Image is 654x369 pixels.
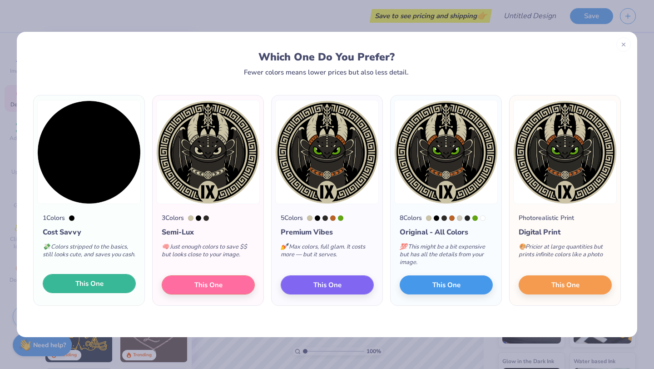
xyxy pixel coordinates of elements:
[188,215,193,221] div: 454 C
[43,243,50,251] span: 💸
[42,51,612,63] div: Which One Do You Prefer?
[400,238,493,275] div: This might be a bit expensive but has all the details from your image.
[441,215,447,221] div: Black C
[457,215,462,221] div: 7534 C
[162,213,184,223] div: 3 Colors
[519,243,526,251] span: 🎨
[196,215,201,221] div: Black
[194,280,223,290] span: This One
[43,274,136,293] button: This One
[434,215,439,221] div: Black
[37,100,141,204] img: 1 color option
[519,275,612,294] button: This One
[203,215,209,221] div: Black C
[322,215,328,221] div: Black C
[400,243,407,251] span: 💯
[162,243,169,251] span: 🧠
[513,100,617,204] img: Photorealistic preview
[519,238,612,268] div: Pricier at large quantities but prints infinite colors like a photo
[162,275,255,294] button: This One
[43,213,65,223] div: 1 Colors
[156,100,260,204] img: 3 color option
[281,238,374,268] div: Max colors, full glam. It costs more — but it serves.
[338,215,343,221] div: 369 C
[449,215,455,221] div: 471 C
[465,215,470,221] div: Neutral Black C
[394,100,498,204] img: 8 color option
[426,215,431,221] div: 454 C
[551,280,580,290] span: This One
[69,215,74,221] div: Black
[315,215,320,221] div: Black
[162,238,255,268] div: Just enough colors to save $$ but looks close to your image.
[519,213,574,223] div: Photorealistic Print
[480,215,486,221] div: White
[281,275,374,294] button: This One
[244,69,409,76] div: Fewer colors means lower prices but also less detail.
[281,243,288,251] span: 💅
[75,279,104,289] span: This One
[519,227,612,238] div: Digital Print
[281,213,303,223] div: 5 Colors
[313,280,342,290] span: This One
[400,213,422,223] div: 8 Colors
[275,100,379,204] img: 5 color option
[43,238,136,268] div: Colors stripped to the basics, still looks cute, and saves you cash.
[400,275,493,294] button: This One
[162,227,255,238] div: Semi-Lux
[43,227,136,238] div: Cost Savvy
[472,215,478,221] div: 369 C
[281,227,374,238] div: Premium Vibes
[307,215,312,221] div: 454 C
[400,227,493,238] div: Original - All Colors
[330,215,336,221] div: 471 C
[432,280,461,290] span: This One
